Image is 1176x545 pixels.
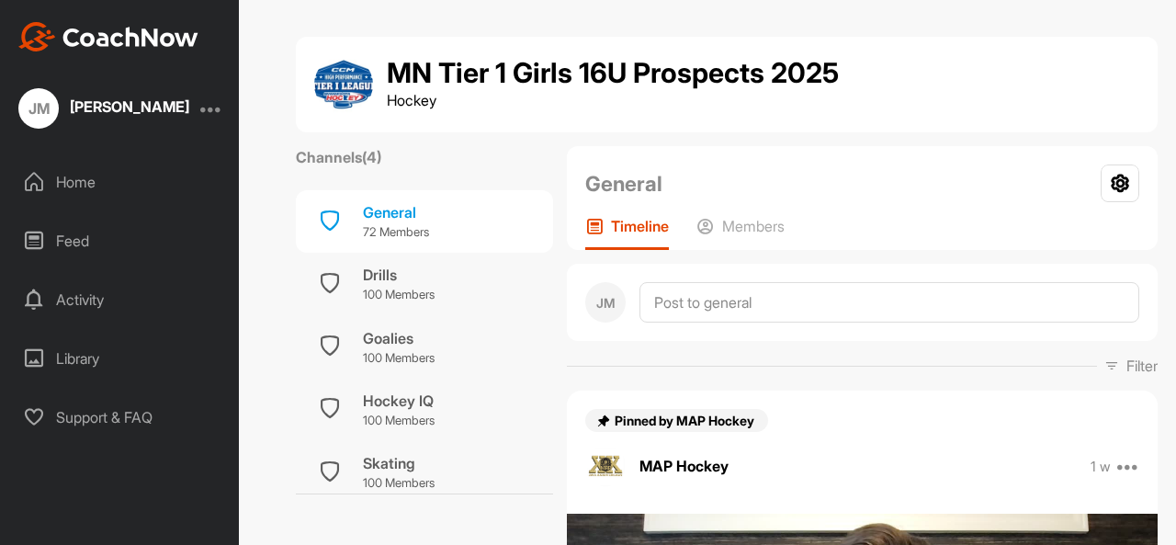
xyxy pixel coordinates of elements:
[585,168,662,199] h2: General
[363,412,435,430] p: 100 Members
[363,201,429,223] div: General
[70,99,189,114] div: [PERSON_NAME]
[363,264,435,286] div: Drills
[363,474,435,493] p: 100 Members
[18,88,59,129] div: JM
[10,394,231,440] div: Support & FAQ
[615,413,757,428] span: Pinned by MAP Hockey
[10,277,231,323] div: Activity
[639,455,729,477] p: MAP Hockey
[585,446,626,486] img: avatar
[363,349,435,368] p: 100 Members
[596,414,611,428] img: pin
[387,89,839,111] p: Hockey
[314,55,373,114] img: group
[18,22,198,51] img: CoachNow
[296,146,381,168] label: Channels ( 4 )
[1126,355,1158,377] p: Filter
[363,327,435,349] div: Goalies
[363,286,435,304] p: 100 Members
[10,218,231,264] div: Feed
[363,452,435,474] div: Skating
[363,390,435,412] div: Hockey IQ
[10,159,231,205] div: Home
[1091,458,1111,476] p: 1 w
[585,282,626,323] div: JM
[722,217,785,235] p: Members
[387,58,839,89] h1: MN Tier 1 Girls 16U Prospects 2025
[10,335,231,381] div: Library
[363,223,429,242] p: 72 Members
[611,217,669,235] p: Timeline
